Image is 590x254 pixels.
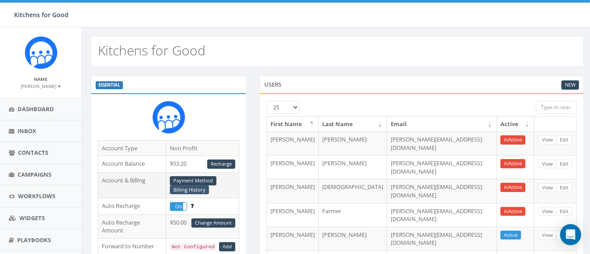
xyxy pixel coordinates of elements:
[500,231,521,240] a: Active
[319,179,387,203] td: [DEMOGRAPHIC_DATA]
[319,155,387,179] td: [PERSON_NAME]
[98,198,166,214] td: Auto Recharge
[267,179,319,203] td: [PERSON_NAME]
[387,116,497,132] th: Email: activate to sort column ascending
[96,81,123,89] label: ESSENTIAL
[319,227,387,250] td: [PERSON_NAME]
[539,231,557,240] a: View
[170,203,187,210] label: On
[98,172,166,198] td: Account & Billing
[170,176,216,185] a: Payment Method
[267,116,319,132] th: First Name: activate to sort column descending
[17,236,51,244] span: Playbooks
[25,36,58,69] img: Rally_Corp_Icon_1.png
[34,76,48,82] small: Name
[18,127,36,135] span: Inbox
[98,214,166,238] td: Auto Recharge Amount
[19,214,45,222] span: Widgets
[500,183,525,192] a: InActive
[536,101,577,114] input: Type to search
[319,116,387,132] th: Last Name: activate to sort column ascending
[267,155,319,179] td: [PERSON_NAME]
[98,43,205,58] h2: Kitchens for Good
[556,231,572,240] a: Edit
[319,131,387,155] td: [PERSON_NAME]
[21,83,61,89] small: [PERSON_NAME]
[267,131,319,155] td: [PERSON_NAME]
[497,116,534,132] th: Active: activate to sort column ascending
[259,76,584,93] div: Users
[556,160,572,169] a: Edit
[556,207,572,216] a: Edit
[166,140,239,156] td: Non Profit
[219,242,235,251] a: Add
[98,156,166,173] td: Account Balance
[387,131,497,155] td: [PERSON_NAME][EMAIL_ADDRESS][DOMAIN_NAME]
[560,224,581,245] div: Open Intercom Messenger
[500,135,525,145] a: InActive
[500,207,525,216] a: InActive
[18,171,51,178] span: Campaigns
[166,156,239,173] td: $53.20
[500,159,525,168] a: InActive
[207,160,235,169] a: Recharge
[387,203,497,227] td: [PERSON_NAME][EMAIL_ADDRESS][DOMAIN_NAME]
[539,207,557,216] a: View
[387,155,497,179] td: [PERSON_NAME][EMAIL_ADDRESS][DOMAIN_NAME]
[166,214,239,238] td: $50.00
[152,101,185,134] img: Rally_Corp_Icon_1.png
[539,160,557,169] a: View
[21,82,61,90] a: [PERSON_NAME]
[267,227,319,250] td: [PERSON_NAME]
[191,202,194,210] span: Enable to prevent campaign failure.
[319,203,387,227] td: Farmer
[539,135,557,145] a: View
[267,203,319,227] td: [PERSON_NAME]
[539,183,557,192] a: View
[98,140,166,156] td: Account Type
[18,105,54,113] span: Dashboard
[387,179,497,203] td: [PERSON_NAME][EMAIL_ADDRESS][DOMAIN_NAME]
[561,80,579,90] a: New
[191,218,235,228] a: Change Amount
[556,135,572,145] a: Edit
[556,183,572,192] a: Edit
[170,185,209,195] a: Billing History
[18,192,55,200] span: Workflows
[170,202,187,211] div: OnOff
[14,11,68,19] span: Kitchens for Good
[170,243,216,251] code: Not Configured
[18,149,48,156] span: Contacts
[387,227,497,250] td: [PERSON_NAME][EMAIL_ADDRESS][DOMAIN_NAME]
